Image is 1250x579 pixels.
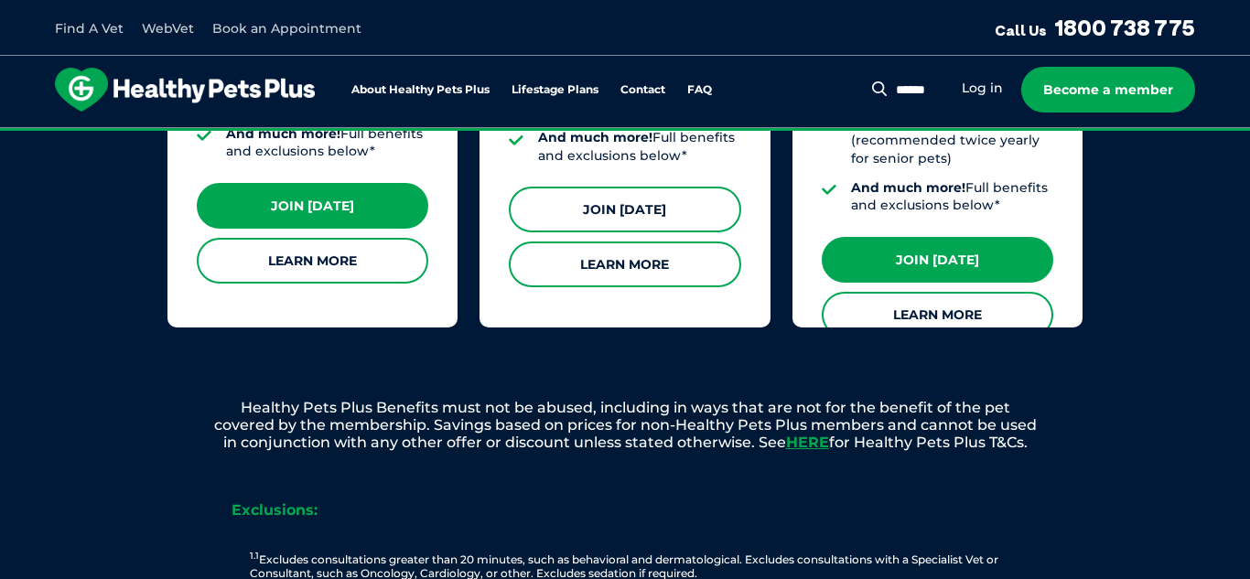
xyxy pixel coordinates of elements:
p: Healthy Pets Plus Benefits must not be abused, including in ways that are not for the benefit of ... [149,399,1101,452]
strong: And much more! [226,125,340,142]
a: Call Us1800 738 775 [995,14,1195,41]
a: Become a member [1021,67,1195,113]
strong: And much more! [538,129,652,145]
a: Contact [620,84,665,96]
a: Learn More [197,238,428,284]
a: Book an Appointment [212,20,361,37]
a: About Healthy Pets Plus [351,84,490,96]
a: Join [DATE] [822,237,1053,283]
button: Search [868,80,891,98]
li: Full benefits and exclusions below* [538,129,740,165]
img: hpp-logo [55,68,315,112]
strong: And much more! [851,179,965,196]
a: Join [DATE] [197,183,428,229]
span: Call Us [995,21,1047,39]
a: Learn More [509,241,740,287]
a: Log in [962,80,1003,97]
a: Learn More [822,292,1053,338]
a: Join [DATE] [509,187,740,232]
a: Find A Vet [55,20,124,37]
a: WebVet [142,20,194,37]
a: HERE [786,434,829,451]
li: Full benefits and exclusions below* [226,125,428,161]
li: Full benefits and exclusions below* [851,179,1053,215]
sup: 1.1 [250,550,259,562]
strong: Exclusions: [232,501,318,519]
span: Proactive, preventative wellness program designed to keep your pet healthier and happier for longer [284,128,967,145]
a: Lifestage Plans [512,84,598,96]
a: FAQ [687,84,712,96]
